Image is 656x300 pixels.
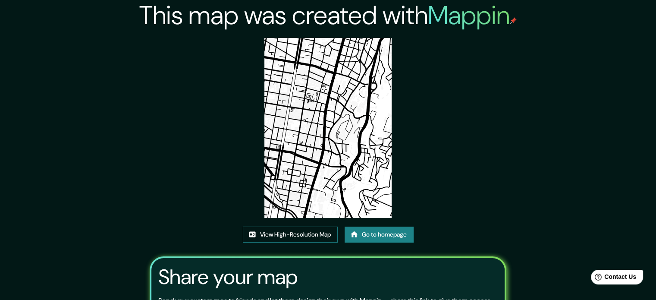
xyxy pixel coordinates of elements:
[158,265,298,289] h3: Share your map
[243,227,338,243] a: View High-Resolution Map
[579,266,647,291] iframe: Help widget launcher
[510,17,517,24] img: mappin-pin
[345,227,414,243] a: Go to homepage
[264,38,392,218] img: created-map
